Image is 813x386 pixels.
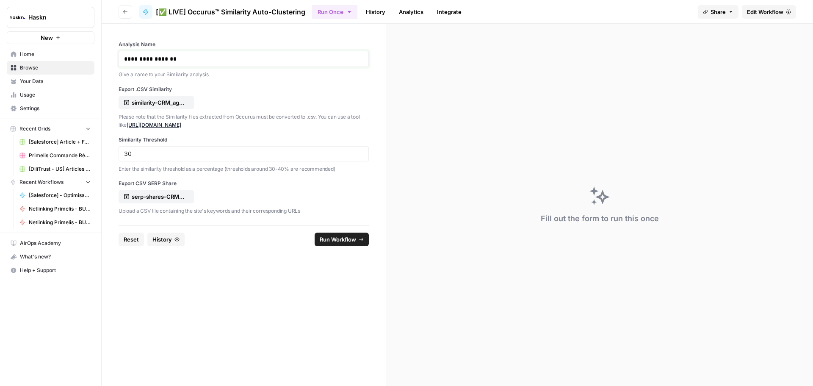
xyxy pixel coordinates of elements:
span: New [41,33,53,42]
button: Run Once [312,5,357,19]
p: Enter the similarity threshold as a percentage (thresholds around 30-40% are recommended) [119,165,369,173]
p: similarity-CRM_agentforce-2025-08-13T13_12_19.122494Z.csv [132,98,186,107]
span: Netlinking Primelis - BU US [29,219,91,226]
span: [Salesforce] - Optimisation occurences [29,192,91,199]
a: [DiliTrust - US] Articles de blog 700-1000 mots Grid [16,162,94,176]
label: Export .CSV Similarity [119,86,369,93]
input: 30 [124,150,363,158]
p: Please note that the Similarity files extracted from Occurus must be converted to .csv. You can u... [119,113,369,129]
button: Recent Grids [7,122,94,135]
span: Recent Workflows [19,178,64,186]
div: Fill out the form to run this once [541,213,659,225]
label: Export CSV SERP Share [119,180,369,187]
span: Home [20,50,91,58]
img: Haskn Logo [10,10,25,25]
span: Netlinking Primelis - BU US - [GEOGRAPHIC_DATA] [29,205,91,213]
span: Help + Support [20,267,91,274]
button: Recent Workflows [7,176,94,189]
button: Run Workflow [315,233,369,246]
a: Integrate [432,5,467,19]
span: Recent Grids [19,125,50,133]
a: History [361,5,390,19]
a: Primelis Commande Rédaction Netlinking (2).csv [16,149,94,162]
a: Browse [7,61,94,75]
button: Share [698,5,738,19]
button: similarity-CRM_agentforce-2025-08-13T13_12_19.122494Z.csv [119,96,194,109]
span: [✅ LIVE] Occurus™ Similarity Auto-Clustering [156,7,305,17]
a: Home [7,47,94,61]
span: Primelis Commande Rédaction Netlinking (2).csv [29,152,91,159]
a: Usage [7,88,94,102]
a: [Salesforce] Article + FAQ + Posts RS [16,135,94,149]
button: History [147,233,185,246]
a: Settings [7,102,94,115]
p: Give a name to your Similarity analysis [119,70,369,79]
button: New [7,31,94,44]
span: Your Data [20,78,91,85]
span: Settings [20,105,91,112]
a: Analytics [394,5,429,19]
a: AirOps Academy [7,236,94,250]
a: [✅ LIVE] Occurus™ Similarity Auto-Clustering [139,5,305,19]
span: Usage [20,91,91,99]
button: serp-shares-CRM_Agentforce - ES-2025-08-13T12_10_45.782606Z (1) - salesforce.com.csv [119,190,194,203]
a: [Salesforce] - Optimisation occurences [16,189,94,202]
button: Reset [119,233,144,246]
button: Workspace: Haskn [7,7,94,28]
span: Browse [20,64,91,72]
a: Netlinking Primelis - BU US - [GEOGRAPHIC_DATA] [16,202,94,216]
span: [DiliTrust - US] Articles de blog 700-1000 mots Grid [29,165,91,173]
span: AirOps Academy [20,239,91,247]
button: Help + Support [7,264,94,277]
p: Upload a CSV file containing the site's keywords and their corresponding URLs [119,207,369,215]
span: Haskn [28,13,80,22]
a: Edit Workflow [742,5,796,19]
label: Analysis Name [119,41,369,48]
span: Run Workflow [320,235,356,244]
a: Netlinking Primelis - BU US [16,216,94,229]
span: Share [711,8,726,16]
label: Similarity Threshold [119,136,369,144]
span: History [152,235,172,244]
span: Edit Workflow [747,8,783,16]
span: [Salesforce] Article + FAQ + Posts RS [29,138,91,146]
button: What's new? [7,250,94,264]
a: [URL][DOMAIN_NAME] [127,122,181,128]
a: Your Data [7,75,94,88]
p: serp-shares-CRM_Agentforce - ES-2025-08-13T12_10_45.782606Z (1) - salesforce.com.csv [132,192,186,201]
span: Reset [124,235,139,244]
